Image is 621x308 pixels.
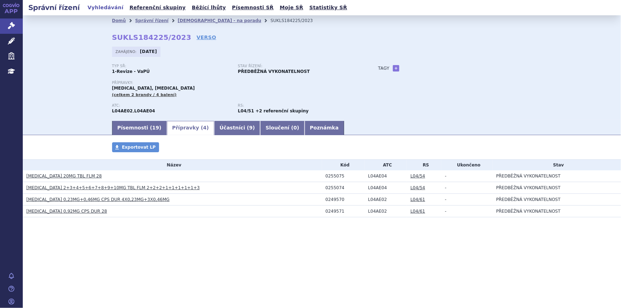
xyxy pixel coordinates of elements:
td: PŘEDBĚŽNÁ VYKONATELNOST [493,194,621,206]
span: (celkem 2 brandy / 4 balení) [112,92,177,97]
div: , [112,103,238,114]
p: Stav řízení: [238,64,357,68]
a: [MEDICAL_DATA] 0,92MG CPS DUR 28 [26,209,107,214]
a: L04/54 [410,174,425,179]
p: RS: [238,103,357,108]
td: PŘEDBĚŽNÁ VYKONATELNOST [493,182,621,194]
td: PONESIMOD [364,170,407,182]
a: L04/61 [410,209,425,214]
a: Statistiky SŘ [307,3,349,12]
th: RS [407,160,441,170]
td: OZANIMOD [364,206,407,217]
td: PŘEDBĚŽNÁ VYKONATELNOST [493,170,621,182]
span: Exportovat LP [122,145,156,150]
span: 9 [249,125,253,131]
span: - [445,197,446,202]
h3: Tagy [378,64,390,73]
a: [MEDICAL_DATA] 2+3+4+5+6+7+8+9+10MG TBL FLM 2+2+2+1+1+1+1+1+3 [26,185,200,190]
span: Zahájeno: [116,49,138,54]
a: Běžící lhůty [190,3,228,12]
a: Účastníci (9) [214,121,260,135]
th: Stav [493,160,621,170]
span: 19 [152,125,159,131]
div: 0255075 [326,174,365,179]
td: PŘEDBĚŽNÁ VYKONATELNOST [493,206,621,217]
strong: PONESIMOD [134,108,155,113]
p: Přípravky: [112,81,364,85]
strong: +2 referenční skupiny [256,108,309,113]
a: Písemnosti SŘ [230,3,276,12]
strong: [DATE] [140,49,157,54]
a: L04/54 [410,185,425,190]
a: Sloučení (0) [260,121,304,135]
a: Přípravky (4) [167,121,214,135]
p: Typ SŘ: [112,64,231,68]
th: Kód [322,160,365,170]
span: [MEDICAL_DATA], [MEDICAL_DATA] [112,86,195,91]
li: SUKLS184225/2023 [270,15,322,26]
a: Vyhledávání [85,3,126,12]
span: - [445,174,446,179]
div: 0255074 [326,185,365,190]
a: Správní řízení [135,18,169,23]
strong: PŘEDBĚŽNÁ VYKONATELNOST [238,69,310,74]
span: - [445,185,446,190]
h2: Správní řízení [23,2,85,12]
a: + [393,65,399,71]
a: Moje SŘ [278,3,305,12]
strong: SUKLS184225/2023 [112,33,191,42]
span: - [445,209,446,214]
th: ATC [364,160,407,170]
span: 4 [203,125,207,131]
strong: OZANIMOD [112,108,133,113]
div: 0249570 [326,197,365,202]
a: Písemnosti (19) [112,121,167,135]
a: L04/61 [410,197,425,202]
th: Název [23,160,322,170]
strong: ozanimod [238,108,254,113]
a: Domů [112,18,126,23]
td: OZANIMOD [364,194,407,206]
a: Referenční skupiny [127,3,188,12]
a: [MEDICAL_DATA] 20MG TBL FLM 28 [26,174,102,179]
a: VERSO [196,34,216,41]
a: Exportovat LP [112,142,159,152]
a: [DEMOGRAPHIC_DATA] - na poradu [178,18,261,23]
strong: 1-Revize - VaPÚ [112,69,150,74]
p: ATC: [112,103,231,108]
span: 0 [294,125,297,131]
a: [MEDICAL_DATA] 0,23MG+0,46MG CPS DUR 4X0,23MG+3X0,46MG [26,197,169,202]
a: Poznámka [305,121,344,135]
div: 0249571 [326,209,365,214]
td: PONESIMOD [364,182,407,194]
th: Ukončeno [441,160,493,170]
